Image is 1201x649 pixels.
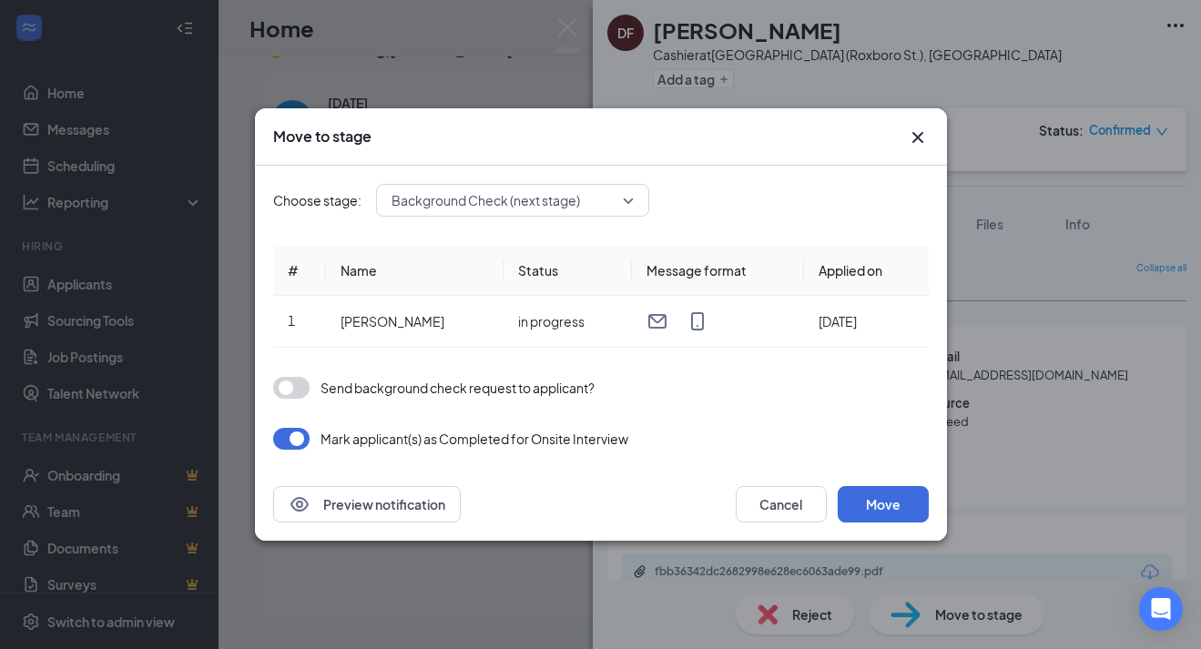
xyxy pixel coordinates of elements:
[907,127,929,148] svg: Cross
[736,486,827,522] button: Cancel
[273,190,361,210] span: Choose stage:
[392,187,580,214] span: Background Check (next stage)
[273,127,371,147] h3: Move to stage
[341,313,444,330] span: [PERSON_NAME]
[687,310,708,332] svg: MobileSms
[907,127,929,148] button: Close
[804,296,928,348] td: [DATE]
[321,430,628,448] p: Mark applicant(s) as Completed for Onsite Interview
[646,310,668,332] svg: Email
[273,246,327,296] th: #
[1139,587,1183,631] div: Open Intercom Messenger
[504,296,631,348] td: in progress
[326,246,504,296] th: Name
[632,246,805,296] th: Message format
[288,312,295,329] span: 1
[504,246,631,296] th: Status
[838,486,929,522] button: Move
[321,378,595,398] div: Send background check request to applicant?
[804,246,928,296] th: Applied on
[289,493,310,515] svg: Eye
[273,486,461,522] button: EyePreview notification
